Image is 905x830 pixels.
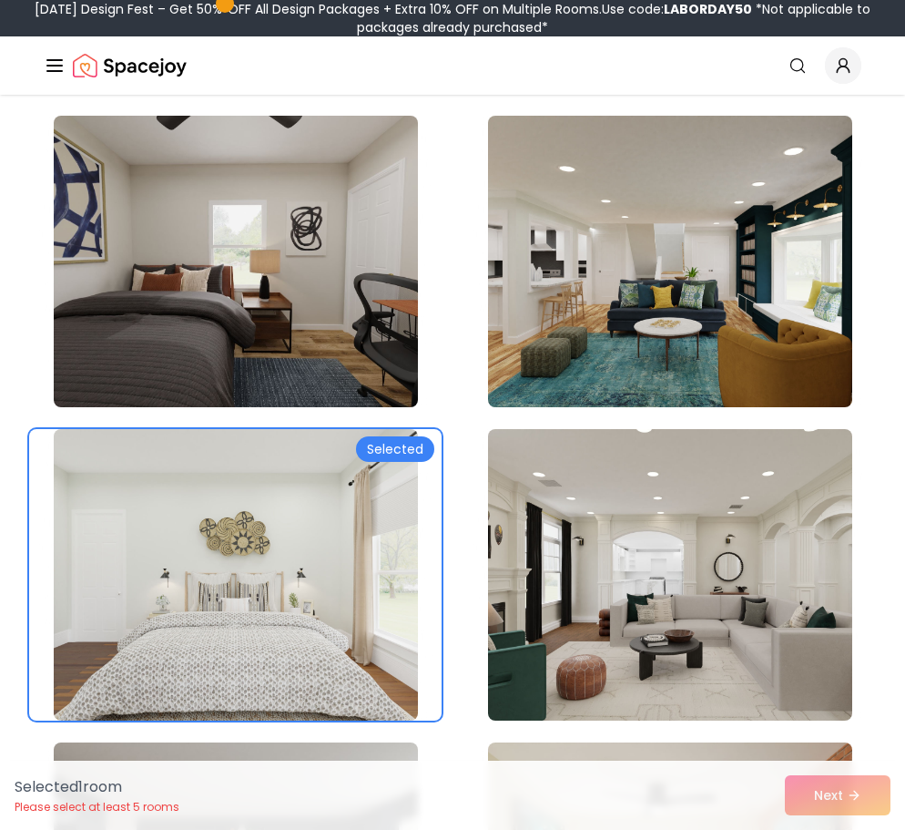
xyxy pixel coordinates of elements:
[54,116,418,407] img: Room room-5
[73,47,187,84] a: Spacejoy
[54,429,418,721] img: Room room-7
[488,116,852,407] img: Room room-6
[488,429,852,721] img: Room room-8
[15,800,179,815] p: Please select at least 5 rooms
[356,436,434,462] div: Selected
[73,47,187,84] img: Spacejoy Logo
[15,776,179,798] p: Selected 1 room
[44,36,861,95] nav: Global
